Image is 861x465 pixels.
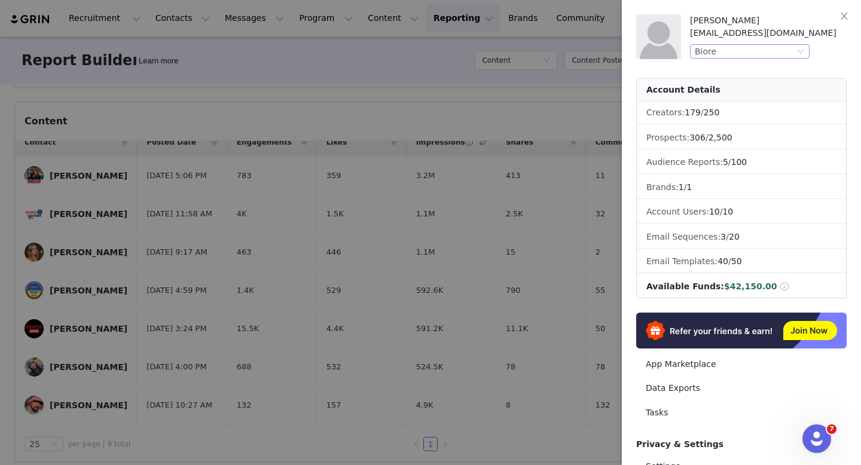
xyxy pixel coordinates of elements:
i: icon: down [797,48,804,56]
li: Account Users: [637,201,846,224]
span: 100 [731,157,747,167]
span: 5 [723,157,728,167]
span: 40 [717,256,728,266]
span: Available Funds: [646,282,724,291]
li: Brands: [637,176,846,199]
i: icon: close [839,11,849,21]
img: Refer & Earn [636,313,847,348]
span: 20 [729,232,740,241]
span: 1 [679,182,684,192]
li: Prospects: [637,127,846,149]
span: 7 [827,424,836,434]
a: App Marketplace [636,353,847,375]
span: Privacy & Settings [636,439,723,449]
span: 10 [722,207,733,216]
div: [EMAIL_ADDRESS][DOMAIN_NAME] [690,27,847,39]
span: 3 [720,232,726,241]
span: 10 [709,207,720,216]
li: Audience Reports: / [637,151,846,174]
div: Biore [695,45,716,58]
span: 250 [704,108,720,117]
span: / [689,133,732,142]
span: 50 [731,256,742,266]
div: Account Details [637,79,846,102]
img: placeholder-profile.jpg [636,14,681,59]
span: / [717,256,741,266]
span: $42,150.00 [724,282,777,291]
a: Data Exports [636,377,847,399]
span: 2,500 [709,133,732,142]
a: Tasks [636,402,847,424]
span: 1 [686,182,692,192]
span: 306 [689,133,706,142]
li: Email Templates: [637,250,846,273]
li: Email Sequences: [637,226,846,249]
span: / [709,207,733,216]
span: 179 [685,108,701,117]
iframe: Intercom live chat [802,424,831,453]
div: [PERSON_NAME] [690,14,847,27]
span: / [720,232,739,241]
span: / [679,182,692,192]
li: Creators: [637,102,846,124]
span: / [685,108,719,117]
